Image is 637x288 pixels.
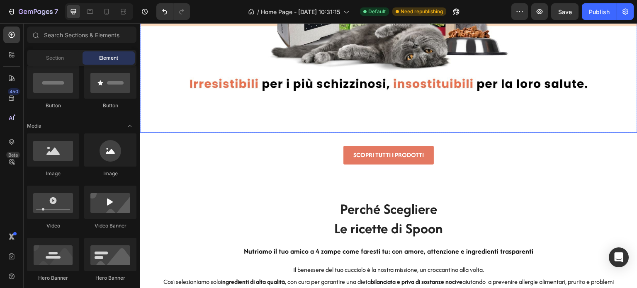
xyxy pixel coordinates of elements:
span: Così selezioniamo solo , con cura per garantire una dieta aiutando a prevenire allergie alimentar... [24,254,474,275]
div: Hero Banner [27,274,79,282]
button: Save [551,3,579,20]
span: Default [368,8,386,15]
div: Image [27,170,79,177]
div: Button [84,102,136,109]
span: / [257,7,259,16]
div: Video Banner [84,222,136,230]
strong: bilanciata e priva di sostanze nocive [231,254,323,263]
div: Open Intercom Messenger [609,247,629,267]
button: Publish [582,3,617,20]
span: Section [46,54,64,62]
h2: Perché Scegliere Le ricette di Spoon [7,175,491,216]
div: Image [84,170,136,177]
strong: Nutriamo il tuo amico a 4 zampe come faresti tu: con amore, attenzione e ingredienti trasparenti [104,223,394,233]
span: Need republishing [401,8,443,15]
div: 450 [8,88,20,95]
a: SCOPRI TUTTI I PRODOTTI [204,123,294,141]
div: Undo/Redo [156,3,190,20]
iframe: Design area [140,23,637,288]
div: Video [27,222,79,230]
input: Search Sections & Elements [27,27,136,43]
div: Beta [6,152,20,158]
p: SCOPRI TUTTI I PRODOTTI [214,126,284,138]
span: Il benessere del tuo cucciolo è la nostra missione, un croccantino alla volta. [153,242,345,251]
span: Save [558,8,572,15]
strong: ingredienti di alta qualità [81,254,145,263]
div: Hero Banner [84,274,136,282]
div: Publish [589,7,610,16]
span: Element [99,54,118,62]
span: Toggle open [123,119,136,133]
span: Home Page - [DATE] 10:31:15 [261,7,340,16]
span: Media [27,122,41,130]
div: Button [27,102,79,109]
button: 7 [3,3,62,20]
p: 7 [54,7,58,17]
